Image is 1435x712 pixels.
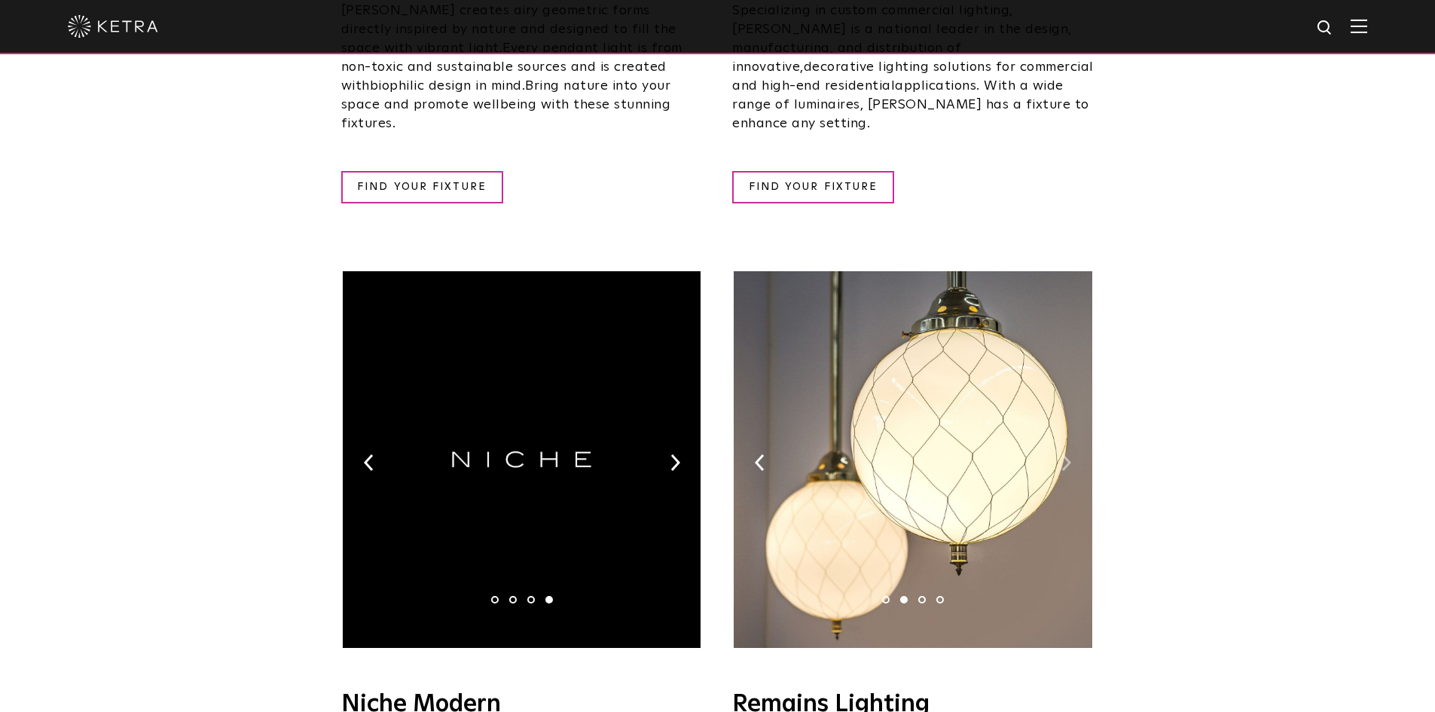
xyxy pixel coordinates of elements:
span: applications. With a wide range of luminaires, [PERSON_NAME] has a fixture to enhance any setting. [732,79,1089,130]
img: arrow-left-black.svg [755,454,765,471]
a: FIND YOUR FIXTURE [732,171,894,203]
img: arrow-right-black.svg [670,454,680,471]
p: biophilic design in mind. [341,2,703,133]
span: [PERSON_NAME] creates airy geometric forms directly inspired by nature and designed to fill the s... [341,4,676,55]
span: Bring nature into your space and promote wellbeing with these stunning fixtures. [341,79,671,130]
img: search icon [1316,19,1335,38]
span: is a national leader in the design, manufacturing, and distribution of innovative, [732,23,1072,74]
span: Every pendant light is from non-toxic and sustainable sources and is created with [341,41,682,93]
img: Niche-Logo-On_Black-1400.jpg [343,271,701,648]
span: decorative lighting solutions for commercial and high-end residential [732,60,1094,93]
img: Hamburger%20Nav.svg [1351,19,1367,33]
img: sorensonketrareadyremainslightingco%5B63%5D.jpg [734,271,1092,648]
img: arrow-right-black.svg [1061,454,1071,471]
img: ketra-logo-2019-white [68,15,158,38]
img: arrow-left-black.svg [364,454,374,471]
a: FIND YOUR FIXTURE [341,171,503,203]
